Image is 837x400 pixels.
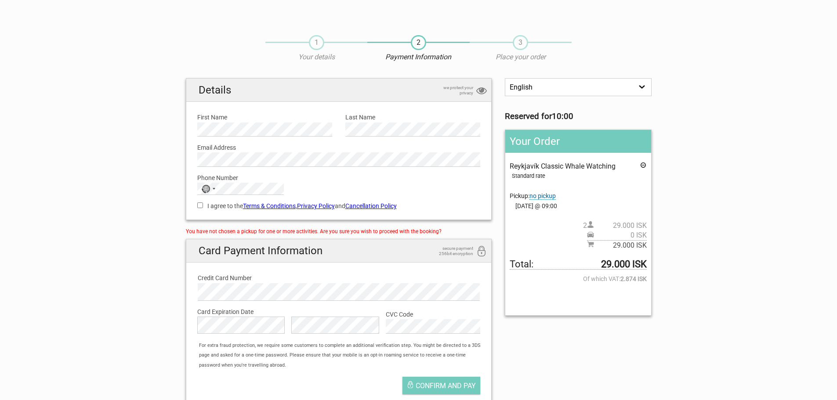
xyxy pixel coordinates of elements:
[416,382,476,390] span: Confirm and pay
[429,246,473,256] span: secure payment 256bit encryption
[411,35,426,50] span: 2
[510,259,646,270] span: Total to be paid
[198,183,220,195] button: Selected country
[197,307,481,317] label: Card Expiration Date
[587,231,647,240] span: Pickup price
[594,241,647,250] span: 29.000 ISK
[186,227,492,236] div: You have not chosen a pickup for one or more activities. Are you sure you wish to proceed with th...
[197,173,481,183] label: Phone Number
[429,85,473,96] span: we protect your privacy
[510,192,556,200] span: Pickup:
[583,221,647,231] span: 2 person(s)
[309,35,324,50] span: 1
[594,221,647,231] span: 29.000 ISK
[505,130,651,153] h2: Your Order
[510,201,646,211] span: [DATE] @ 09:00
[197,112,332,122] label: First Name
[367,52,469,62] p: Payment Information
[195,341,491,370] div: For extra fraud protection, we require some customers to complete an additional verification step...
[198,273,480,283] label: Credit Card Number
[386,310,480,319] label: CVC Code
[197,201,481,211] label: I agree to the , and
[594,231,647,240] span: 0 ISK
[513,35,528,50] span: 3
[265,52,367,62] p: Your details
[510,274,646,284] span: Of which VAT:
[512,171,646,181] div: Standard rate
[197,143,481,152] label: Email Address
[470,52,572,62] p: Place your order
[510,162,616,170] span: Reykjavík Classic Whale Watching
[345,112,480,122] label: Last Name
[476,85,487,97] i: privacy protection
[402,377,480,394] button: Confirm and pay
[297,202,335,209] a: Privacy Policy
[243,202,296,209] a: Terms & Conditions
[601,259,647,269] strong: 29.000 ISK
[345,202,397,209] a: Cancellation Policy
[552,112,573,121] strong: 10:00
[620,274,647,284] strong: 2.874 ISK
[186,79,492,102] h2: Details
[529,192,556,200] span: Change pickup place
[186,239,492,263] h2: Card Payment Information
[587,240,647,250] span: Subtotal
[476,246,487,258] i: 256bit encryption
[505,112,651,121] h3: Reserved for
